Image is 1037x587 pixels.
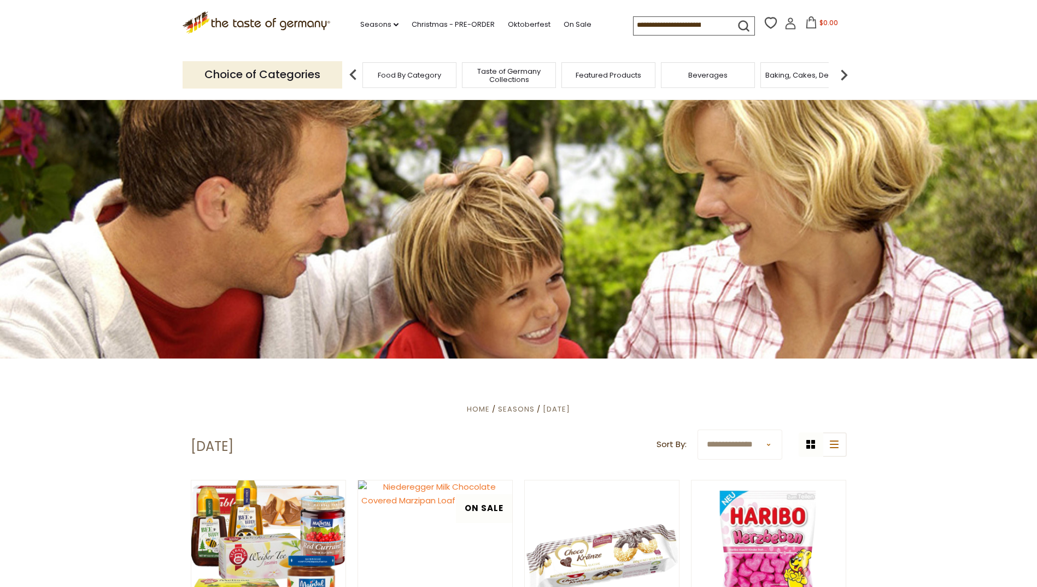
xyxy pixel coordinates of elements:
[191,438,233,455] h1: [DATE]
[765,71,850,79] a: Baking, Cakes, Desserts
[342,64,364,86] img: previous arrow
[543,404,570,414] a: [DATE]
[564,19,591,31] a: On Sale
[467,404,490,414] a: Home
[465,67,553,84] a: Taste of Germany Collections
[819,18,838,27] span: $0.00
[378,71,441,79] a: Food By Category
[183,61,342,88] p: Choice of Categories
[833,64,855,86] img: next arrow
[358,480,513,508] img: Niederegger Milk Chocolate Covered Marzipan Loaf 4.4 oz - SALE
[799,16,845,33] button: $0.00
[498,404,535,414] a: Seasons
[412,19,495,31] a: Christmas - PRE-ORDER
[360,19,399,31] a: Seasons
[688,71,728,79] a: Beverages
[657,438,687,451] label: Sort By:
[508,19,550,31] a: Oktoberfest
[576,71,641,79] a: Featured Products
